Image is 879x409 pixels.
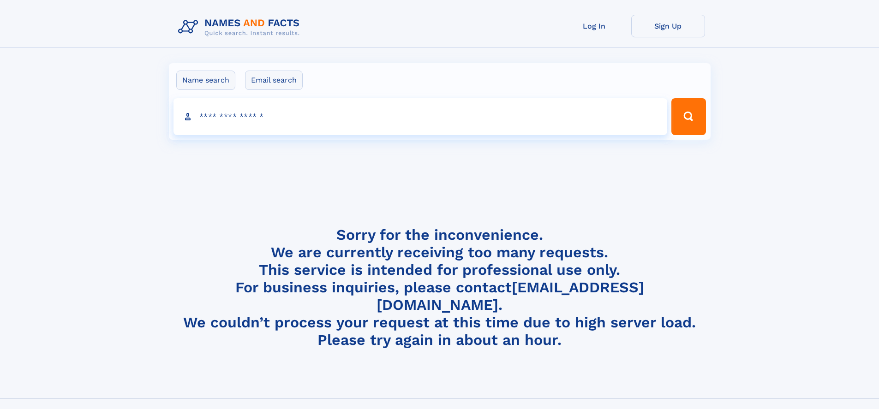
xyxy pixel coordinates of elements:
[174,226,705,349] h4: Sorry for the inconvenience. We are currently receiving too many requests. This service is intend...
[631,15,705,37] a: Sign Up
[377,279,644,314] a: [EMAIL_ADDRESS][DOMAIN_NAME]
[173,98,668,135] input: search input
[671,98,706,135] button: Search Button
[174,15,307,40] img: Logo Names and Facts
[176,71,235,90] label: Name search
[245,71,303,90] label: Email search
[557,15,631,37] a: Log In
